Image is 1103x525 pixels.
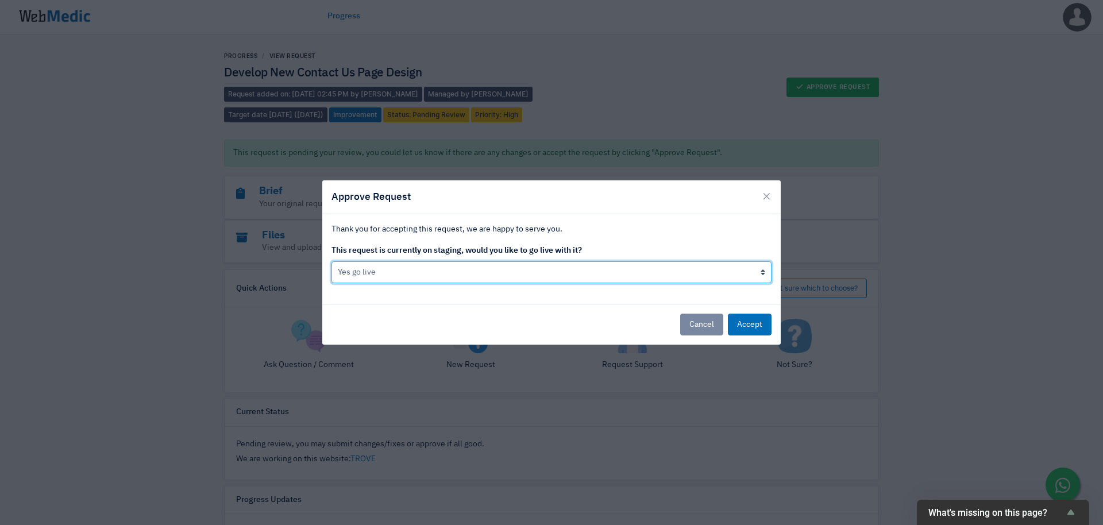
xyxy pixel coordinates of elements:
[753,180,781,213] button: Close
[331,223,772,236] p: Thank you for accepting this request, we are happy to serve you.
[331,246,582,254] strong: This request is currently on staging, would you like to go live with it?
[928,507,1064,518] span: What's missing on this page?
[928,505,1078,519] button: Show survey - What's missing on this page?
[762,188,772,204] span: ×
[680,314,723,335] button: Cancel
[331,190,411,204] h5: Approve Request
[728,314,772,335] button: Accept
